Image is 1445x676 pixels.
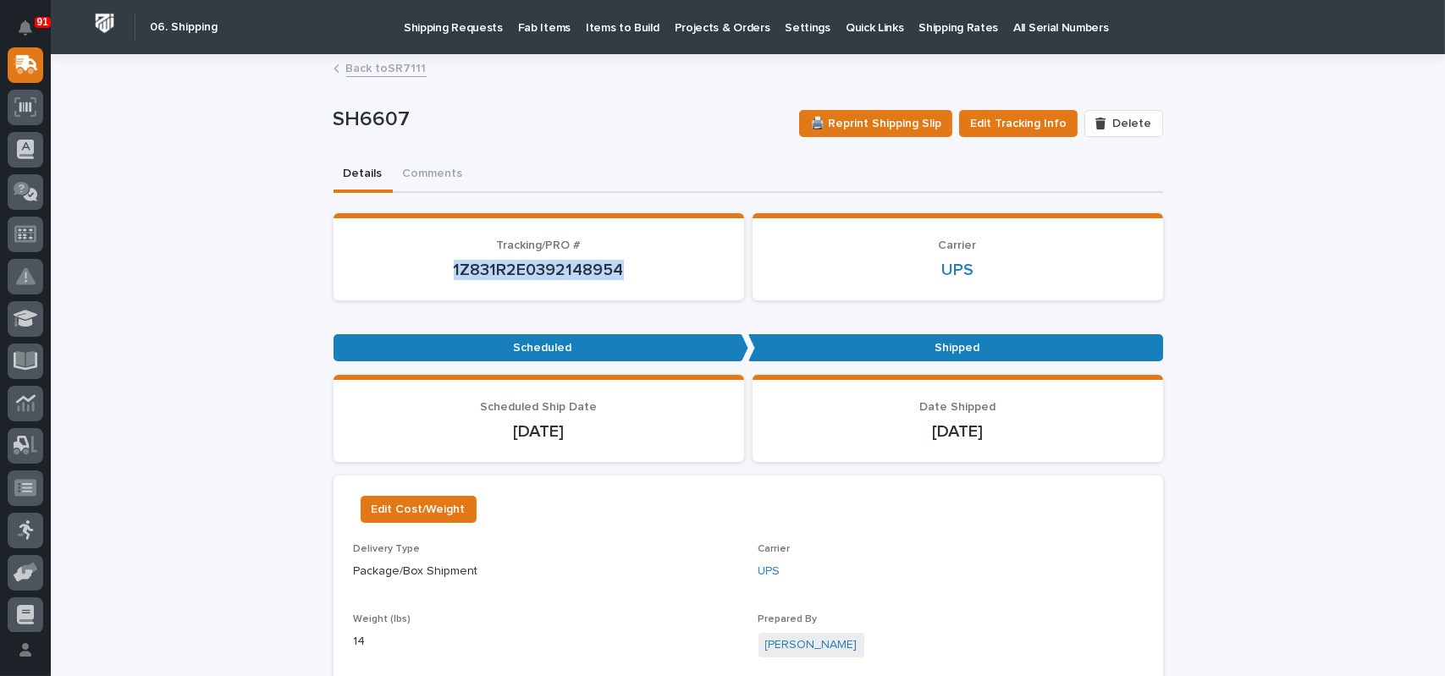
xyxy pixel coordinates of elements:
h2: 06. Shipping [150,20,218,35]
span: Prepared By [758,614,818,624]
span: Date Shipped [919,401,996,413]
a: UPS [758,563,780,580]
p: SH6607 [334,107,786,132]
span: 🖨️ Reprint Shipping Slip [810,113,941,134]
p: 14 [354,633,738,651]
span: Edit Tracking Info [970,113,1067,134]
p: Scheduled [334,334,748,362]
button: Details [334,157,393,193]
span: Delivery Type [354,544,421,554]
span: Delete [1113,116,1152,131]
button: 🖨️ Reprint Shipping Slip [799,110,952,137]
button: Edit Cost/Weight [361,496,477,523]
img: Workspace Logo [89,8,120,39]
a: [PERSON_NAME] [765,636,858,654]
span: Weight (lbs) [354,614,411,624]
span: Scheduled Ship Date [480,401,597,413]
div: Notifications91 [21,20,43,47]
span: Carrier [758,544,791,554]
button: Comments [393,157,473,193]
span: Carrier [939,239,977,251]
span: Tracking/PRO # [496,239,581,251]
button: Delete [1084,110,1162,137]
p: Shipped [748,334,1163,362]
span: Edit Cost/Weight [372,499,466,519]
p: 91 [37,16,48,28]
p: [DATE] [773,421,1143,442]
p: Package/Box Shipment [354,563,738,580]
p: [DATE] [354,421,724,442]
button: Edit Tracking Info [959,110,1078,137]
button: Notifications [8,10,43,46]
a: Back toSR7111 [346,58,427,77]
p: 1Z831R2E0392148954 [354,260,724,280]
a: UPS [941,260,973,280]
